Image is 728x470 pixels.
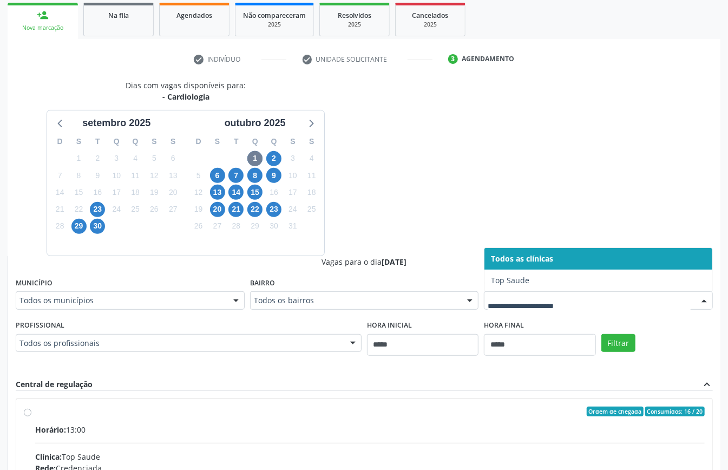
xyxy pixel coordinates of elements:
span: sábado, 20 de setembro de 2025 [166,185,181,200]
span: sábado, 11 de outubro de 2025 [304,168,319,183]
label: Hora final [484,317,524,334]
i: expand_less [701,378,713,390]
span: terça-feira, 23 de setembro de 2025 [90,202,105,217]
div: Vagas para o dia [16,256,713,267]
div: Q [265,133,284,150]
span: domingo, 21 de setembro de 2025 [53,202,68,217]
span: domingo, 12 de outubro de 2025 [191,185,206,200]
span: quarta-feira, 15 de outubro de 2025 [247,185,263,200]
span: quinta-feira, 9 de outubro de 2025 [266,168,281,183]
div: setembro 2025 [78,116,155,130]
span: Não compareceram [243,11,306,20]
span: quarta-feira, 24 de setembro de 2025 [109,202,124,217]
span: sexta-feira, 19 de setembro de 2025 [147,185,162,200]
span: terça-feira, 30 de setembro de 2025 [90,219,105,234]
span: segunda-feira, 27 de outubro de 2025 [210,219,225,234]
label: Município [16,275,53,292]
span: quarta-feira, 8 de outubro de 2025 [247,168,263,183]
span: domingo, 19 de outubro de 2025 [191,202,206,217]
span: quarta-feira, 1 de outubro de 2025 [247,151,263,166]
span: sexta-feira, 10 de outubro de 2025 [285,168,300,183]
span: quarta-feira, 10 de setembro de 2025 [109,168,124,183]
span: segunda-feira, 8 de setembro de 2025 [71,168,87,183]
span: quinta-feira, 23 de outubro de 2025 [266,202,281,217]
div: - Cardiologia [126,91,246,102]
span: domingo, 7 de setembro de 2025 [53,168,68,183]
div: Q [107,133,126,150]
div: 3 [448,54,458,64]
span: Todos os bairros [254,295,457,306]
span: quinta-feira, 16 de outubro de 2025 [266,185,281,200]
span: quinta-feira, 4 de setembro de 2025 [128,151,143,166]
span: sábado, 27 de setembro de 2025 [166,202,181,217]
span: sexta-feira, 3 de outubro de 2025 [285,151,300,166]
span: Clínica: [35,452,62,462]
div: 2025 [327,21,382,29]
span: segunda-feira, 1 de setembro de 2025 [71,151,87,166]
div: D [189,133,208,150]
span: Cancelados [412,11,449,20]
span: [DATE] [382,257,407,267]
span: terça-feira, 16 de setembro de 2025 [90,185,105,200]
div: T [227,133,246,150]
label: Bairro [250,275,275,292]
span: Todos as clínicas [491,253,553,264]
div: S [208,133,227,150]
span: sábado, 18 de outubro de 2025 [304,185,319,200]
span: Top Saude [491,275,529,285]
div: S [163,133,182,150]
span: quarta-feira, 3 de setembro de 2025 [109,151,124,166]
span: sábado, 13 de setembro de 2025 [166,168,181,183]
div: S [69,133,88,150]
span: sábado, 6 de setembro de 2025 [166,151,181,166]
div: Top Saude [35,451,705,462]
span: quinta-feira, 2 de outubro de 2025 [266,151,281,166]
span: domingo, 5 de outubro de 2025 [191,168,206,183]
span: quarta-feira, 22 de outubro de 2025 [247,202,263,217]
span: quinta-feira, 30 de outubro de 2025 [266,219,281,234]
span: Ordem de chegada [587,407,644,416]
span: sábado, 4 de outubro de 2025 [304,151,319,166]
div: Q [126,133,145,150]
span: terça-feira, 2 de setembro de 2025 [90,151,105,166]
span: domingo, 14 de setembro de 2025 [53,185,68,200]
span: sexta-feira, 31 de outubro de 2025 [285,219,300,234]
span: sábado, 25 de outubro de 2025 [304,202,319,217]
div: Central de regulação [16,378,93,390]
span: terça-feira, 14 de outubro de 2025 [228,185,244,200]
span: quinta-feira, 25 de setembro de 2025 [128,202,143,217]
label: Hora inicial [367,317,412,334]
span: segunda-feira, 22 de setembro de 2025 [71,202,87,217]
span: quinta-feira, 11 de setembro de 2025 [128,168,143,183]
div: S [145,133,164,150]
span: segunda-feira, 6 de outubro de 2025 [210,168,225,183]
div: 13:00 [35,424,705,435]
button: Filtrar [601,334,635,352]
div: 2025 [403,21,457,29]
div: Nova marcação [15,24,70,32]
span: Na fila [108,11,129,20]
span: Resolvidos [338,11,371,20]
span: domingo, 28 de setembro de 2025 [53,219,68,234]
div: 2025 [243,21,306,29]
div: S [284,133,303,150]
span: sexta-feira, 24 de outubro de 2025 [285,202,300,217]
div: T [88,133,107,150]
span: sexta-feira, 5 de setembro de 2025 [147,151,162,166]
span: Horário: [35,425,66,435]
span: Todos os municípios [19,295,222,306]
label: Profissional [16,317,64,334]
span: quinta-feira, 18 de setembro de 2025 [128,185,143,200]
span: quarta-feira, 29 de outubro de 2025 [247,219,263,234]
span: sexta-feira, 26 de setembro de 2025 [147,202,162,217]
span: terça-feira, 7 de outubro de 2025 [228,168,244,183]
span: segunda-feira, 15 de setembro de 2025 [71,185,87,200]
span: Todos os profissionais [19,338,339,349]
div: D [50,133,69,150]
span: terça-feira, 9 de setembro de 2025 [90,168,105,183]
span: segunda-feira, 20 de outubro de 2025 [210,202,225,217]
span: Consumidos: 16 / 20 [645,407,705,416]
div: Q [246,133,265,150]
span: Agendados [176,11,212,20]
span: segunda-feira, 13 de outubro de 2025 [210,185,225,200]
